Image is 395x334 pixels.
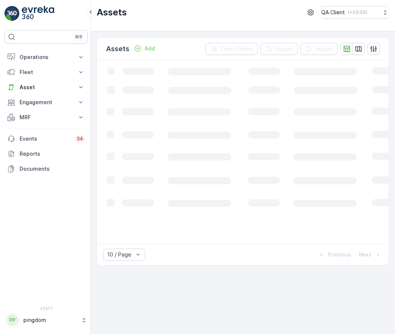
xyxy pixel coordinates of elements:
[20,68,73,76] p: Fleet
[5,65,88,80] button: Fleet
[321,9,345,16] p: QA Client
[301,43,337,55] button: Import
[5,306,88,311] span: v 1.51.1
[317,250,352,259] button: Previous
[20,150,85,158] p: Reports
[6,314,18,326] div: PP
[23,316,77,324] p: pingdom
[5,6,20,21] img: logo
[276,45,293,53] p: Export
[20,114,73,121] p: MRF
[5,95,88,110] button: Engagement
[205,43,258,55] button: Clear Filters
[20,53,73,61] p: Operations
[359,251,371,258] p: Next
[131,44,158,53] button: Add
[5,146,88,161] a: Reports
[22,6,54,21] img: logo_light-DOdMpM7g.png
[20,83,73,91] p: Asset
[321,6,389,19] button: QA Client(+03:00)
[5,110,88,125] button: MRF
[316,45,333,53] p: Import
[5,131,88,146] a: Events34
[106,44,129,54] p: Assets
[20,165,85,173] p: Documents
[75,34,82,40] p: ⌘B
[77,136,83,142] p: 34
[348,9,367,15] p: ( +03:00 )
[97,6,127,18] p: Assets
[20,135,71,143] p: Events
[144,45,155,52] p: Add
[5,161,88,176] a: Documents
[20,99,73,106] p: Engagement
[220,45,253,53] p: Clear Filters
[358,250,383,259] button: Next
[328,251,351,258] p: Previous
[5,312,88,328] button: PPpingdom
[5,80,88,95] button: Asset
[261,43,298,55] button: Export
[5,50,88,65] button: Operations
